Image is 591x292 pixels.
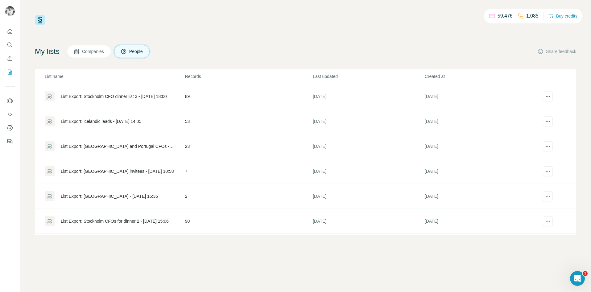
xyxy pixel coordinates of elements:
td: [DATE] [424,84,536,109]
iframe: Intercom live chat [570,271,585,286]
td: 89 [185,84,312,109]
td: [DATE] [312,184,424,209]
p: List name [45,73,184,79]
td: [DATE] [424,184,536,209]
span: Companies [82,48,105,55]
div: List Export: [GEOGRAPHIC_DATA] and Portugal CFOs - [DATE] 13:07 [61,143,175,149]
button: My lists [5,67,15,78]
p: Last updated [313,73,424,79]
button: Use Surfe on LinkedIn [5,95,15,106]
td: [DATE] [312,84,424,109]
button: actions [543,141,553,151]
td: [DATE] [424,159,536,184]
img: Avatar [5,6,15,16]
td: [DATE] [312,209,424,234]
p: Records [185,73,312,79]
td: [DATE] [424,109,536,134]
td: [DATE] [312,134,424,159]
div: List Export: [GEOGRAPHIC_DATA] - [DATE] 16:35 [61,193,158,199]
img: Surfe Logo [35,15,45,25]
button: Use Surfe API [5,109,15,120]
td: [DATE] [424,234,536,259]
button: Share feedback [537,48,576,55]
td: 7 [185,159,312,184]
td: [DATE] [424,134,536,159]
button: actions [543,166,553,176]
div: List Export: Stockholm CFO dinner list 3 - [DATE] 18:00 [61,93,167,99]
div: List Export: Stockholm CFOs for dinner 2 - [DATE] 15:06 [61,218,169,224]
button: Search [5,39,15,51]
button: Quick start [5,26,15,37]
button: Dashboard [5,122,15,133]
button: Buy credits [549,12,577,20]
button: actions [543,116,553,126]
p: 1,085 [526,12,539,20]
span: People [129,48,143,55]
td: 90 [185,234,312,259]
p: 59,476 [498,12,513,20]
td: [DATE] [424,209,536,234]
td: 53 [185,109,312,134]
button: actions [543,191,553,201]
button: Feedback [5,136,15,147]
td: 2 [185,184,312,209]
button: actions [543,91,553,101]
td: 23 [185,134,312,159]
span: 1 [583,271,588,276]
td: [DATE] [312,234,424,259]
p: Created at [425,73,536,79]
div: List Export: [GEOGRAPHIC_DATA] invitees - [DATE] 10:58 [61,168,174,174]
div: List Export: icelandic leads - [DATE] 14:05 [61,118,141,124]
button: actions [543,216,553,226]
button: Enrich CSV [5,53,15,64]
td: [DATE] [312,159,424,184]
td: [DATE] [312,109,424,134]
td: 90 [185,209,312,234]
h4: My lists [35,47,60,56]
